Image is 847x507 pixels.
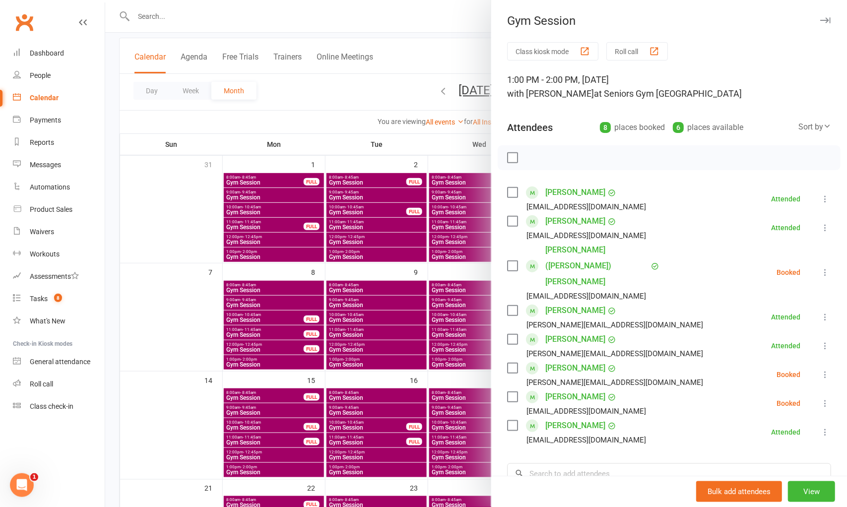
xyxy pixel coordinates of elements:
div: [EMAIL_ADDRESS][DOMAIN_NAME] [526,434,646,446]
div: Booked [777,269,800,276]
div: Dashboard [30,49,64,57]
div: Reports [30,138,54,146]
a: Product Sales [13,198,105,221]
a: Calendar [13,87,105,109]
div: Booked [777,371,800,378]
a: What's New [13,310,105,332]
a: Messages [13,154,105,176]
div: [EMAIL_ADDRESS][DOMAIN_NAME] [526,405,646,418]
div: Gym Session [491,14,847,28]
a: People [13,64,105,87]
a: General attendance kiosk mode [13,351,105,373]
div: 8 [600,122,611,133]
div: 1:00 PM - 2:00 PM, [DATE] [507,73,831,101]
div: [PERSON_NAME][EMAIL_ADDRESS][DOMAIN_NAME] [526,347,703,360]
a: [PERSON_NAME] [545,331,605,347]
div: Attended [771,342,800,349]
div: Automations [30,183,70,191]
div: places booked [600,121,665,134]
a: [PERSON_NAME] [545,303,605,318]
button: Bulk add attendees [696,481,782,502]
div: [PERSON_NAME][EMAIL_ADDRESS][DOMAIN_NAME] [526,318,703,331]
iframe: Intercom live chat [10,473,34,497]
div: [EMAIL_ADDRESS][DOMAIN_NAME] [526,229,646,242]
button: Roll call [606,42,668,61]
a: [PERSON_NAME] [545,360,605,376]
a: [PERSON_NAME] [545,185,605,200]
div: Attended [771,224,800,231]
div: [EMAIL_ADDRESS][DOMAIN_NAME] [526,290,646,303]
button: Class kiosk mode [507,42,598,61]
a: [PERSON_NAME] ([PERSON_NAME]) [PERSON_NAME] [545,242,649,290]
div: [EMAIL_ADDRESS][DOMAIN_NAME] [526,200,646,213]
a: Workouts [13,243,105,265]
div: Booked [777,400,800,407]
a: Roll call [13,373,105,395]
a: Class kiosk mode [13,395,105,418]
div: Class check-in [30,402,73,410]
div: Attended [771,195,800,202]
div: Attended [771,429,800,436]
a: Assessments [13,265,105,288]
span: with [PERSON_NAME] [507,88,594,99]
a: [PERSON_NAME] [545,418,605,434]
input: Search to add attendees [507,463,831,484]
div: Sort by [798,121,831,133]
div: Product Sales [30,205,72,213]
span: at Seniors Gym [GEOGRAPHIC_DATA] [594,88,742,99]
div: What's New [30,317,65,325]
div: Workouts [30,250,60,258]
span: 8 [54,294,62,302]
div: General attendance [30,358,90,366]
a: Waivers [13,221,105,243]
div: 6 [673,122,684,133]
div: Attendees [507,121,553,134]
div: Assessments [30,272,79,280]
div: Messages [30,161,61,169]
div: Calendar [30,94,59,102]
a: [PERSON_NAME] [545,213,605,229]
a: Dashboard [13,42,105,64]
span: 1 [30,473,38,481]
div: [PERSON_NAME][EMAIL_ADDRESS][DOMAIN_NAME] [526,376,703,389]
a: Clubworx [12,10,37,35]
div: places available [673,121,744,134]
div: Waivers [30,228,54,236]
button: View [788,481,835,502]
div: Tasks [30,295,48,303]
a: Tasks 8 [13,288,105,310]
a: Payments [13,109,105,131]
div: Roll call [30,380,53,388]
div: People [30,71,51,79]
a: Reports [13,131,105,154]
a: [PERSON_NAME] [545,389,605,405]
div: Attended [771,314,800,320]
div: Payments [30,116,61,124]
a: Automations [13,176,105,198]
